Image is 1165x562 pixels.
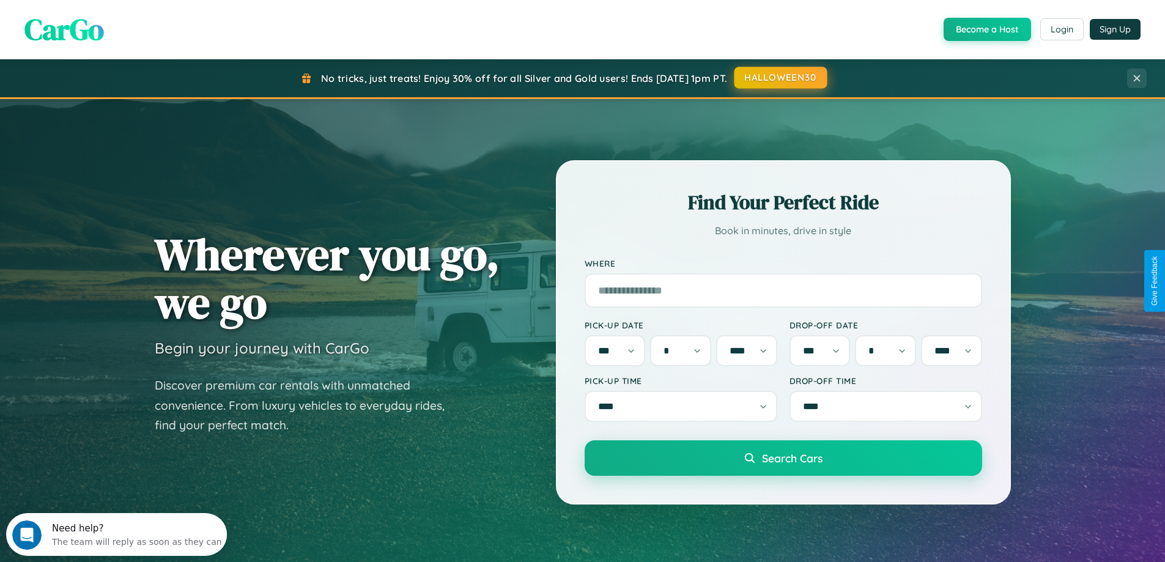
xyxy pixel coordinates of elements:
[6,513,227,556] iframe: Intercom live chat discovery launcher
[585,189,982,216] h2: Find Your Perfect Ride
[585,440,982,476] button: Search Cars
[762,451,823,465] span: Search Cars
[585,320,777,330] label: Pick-up Date
[944,18,1031,41] button: Become a Host
[790,375,982,386] label: Drop-off Time
[5,5,227,39] div: Open Intercom Messenger
[1150,256,1159,306] div: Give Feedback
[585,375,777,386] label: Pick-up Time
[155,230,500,327] h1: Wherever you go, we go
[585,222,982,240] p: Book in minutes, drive in style
[46,10,216,20] div: Need help?
[1090,19,1141,40] button: Sign Up
[46,20,216,33] div: The team will reply as soon as they can
[12,520,42,550] iframe: Intercom live chat
[155,339,369,357] h3: Begin your journey with CarGo
[1040,18,1084,40] button: Login
[24,9,104,50] span: CarGo
[585,258,982,268] label: Where
[734,67,827,89] button: HALLOWEEN30
[790,320,982,330] label: Drop-off Date
[155,375,460,435] p: Discover premium car rentals with unmatched convenience. From luxury vehicles to everyday rides, ...
[321,72,727,84] span: No tricks, just treats! Enjoy 30% off for all Silver and Gold users! Ends [DATE] 1pm PT.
